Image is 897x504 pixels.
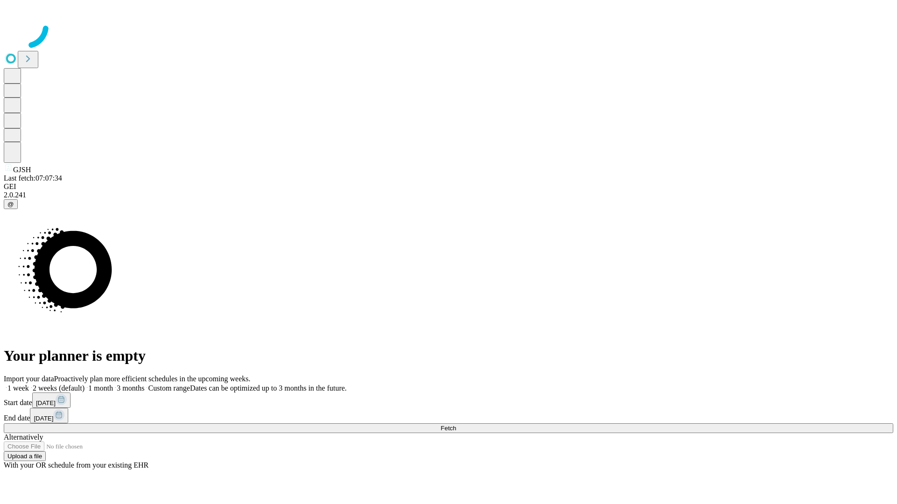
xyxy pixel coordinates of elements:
[4,392,893,408] div: Start date
[4,347,893,364] h1: Your planner is empty
[4,375,54,383] span: Import your data
[88,384,113,392] span: 1 month
[4,174,62,182] span: Last fetch: 07:07:34
[4,191,893,199] div: 2.0.241
[36,399,56,406] span: [DATE]
[4,182,893,191] div: GEI
[13,166,31,174] span: GJSH
[441,425,456,432] span: Fetch
[7,201,14,208] span: @
[33,384,85,392] span: 2 weeks (default)
[30,408,68,423] button: [DATE]
[190,384,347,392] span: Dates can be optimized up to 3 months in the future.
[148,384,190,392] span: Custom range
[4,199,18,209] button: @
[4,423,893,433] button: Fetch
[4,461,149,469] span: With your OR schedule from your existing EHR
[7,384,29,392] span: 1 week
[4,408,893,423] div: End date
[117,384,144,392] span: 3 months
[34,415,53,422] span: [DATE]
[32,392,71,408] button: [DATE]
[4,433,43,441] span: Alternatively
[54,375,250,383] span: Proactively plan more efficient schedules in the upcoming weeks.
[4,451,46,461] button: Upload a file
